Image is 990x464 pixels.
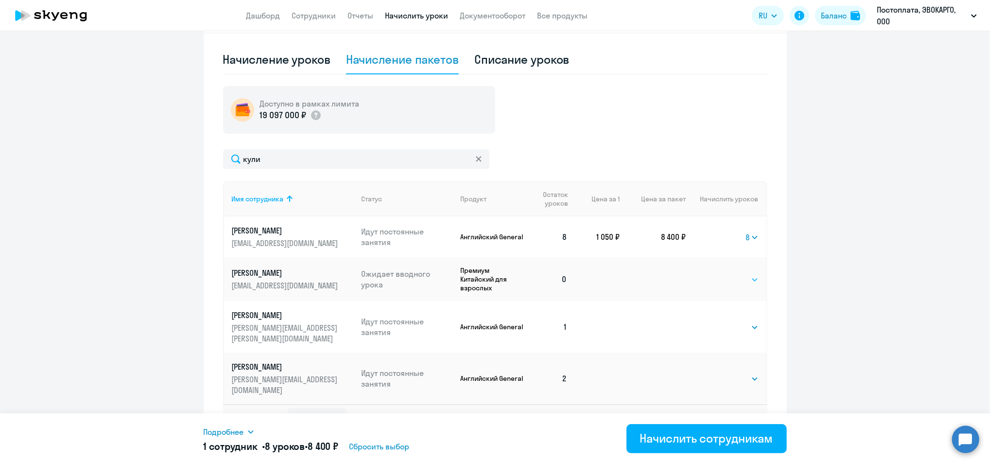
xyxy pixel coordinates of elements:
[534,190,575,208] div: Остаток уроков
[223,52,330,67] div: Начисление уроков
[361,368,452,389] p: Идут постоянные занятия
[232,310,341,321] p: [PERSON_NAME]
[620,181,686,216] th: Цена за пакет
[232,361,341,372] p: [PERSON_NAME]
[575,216,620,257] td: 1 050 ₽
[361,195,452,203] div: Статус
[231,98,254,122] img: wallet-circle.png
[534,190,568,208] span: Остаток уроков
[575,181,620,216] th: Цена за 1
[265,440,305,452] span: 8 уроков
[232,225,354,249] a: [PERSON_NAME][EMAIL_ADDRESS][DOMAIN_NAME]
[346,52,459,67] div: Начисление пакетов
[232,280,341,291] p: [EMAIL_ADDRESS][DOMAIN_NAME]
[460,322,526,331] p: Английский General
[872,4,982,27] button: Постоплата, ЭВОКАРГО, ООО
[460,374,526,383] p: Английский General
[308,440,338,452] span: 8 400 ₽
[361,316,452,338] p: Идут постоянные занятия
[361,195,382,203] div: Статус
[752,6,784,25] button: RU
[246,11,280,20] a: Дашборд
[361,268,452,290] p: Ожидает вводного урока
[526,216,575,257] td: 8
[204,440,339,453] h5: 1 сотрудник • •
[260,98,360,109] h5: Доступно в рамках лимита
[232,310,354,344] a: [PERSON_NAME][PERSON_NAME][EMAIL_ADDRESS][PERSON_NAME][DOMAIN_NAME]
[232,195,284,203] div: Имя сотрудника
[538,11,588,20] a: Все продукты
[348,11,374,20] a: Отчеты
[232,374,341,395] p: [PERSON_NAME][EMAIL_ADDRESS][DOMAIN_NAME]
[232,225,341,236] p: [PERSON_NAME]
[526,353,575,404] td: 2
[759,10,767,21] span: RU
[232,268,341,278] p: [PERSON_NAME]
[460,11,526,20] a: Документооборот
[232,322,341,344] p: [PERSON_NAME][EMAIL_ADDRESS][PERSON_NAME][DOMAIN_NAME]
[361,226,452,248] p: Идут постоянные занятия
[260,109,306,122] p: 19 097 000 ₽
[460,266,526,292] p: Премиум Китайский для взрослых
[460,195,526,203] div: Продукт
[232,361,354,395] a: [PERSON_NAME][PERSON_NAME][EMAIL_ADDRESS][DOMAIN_NAME]
[385,11,449,20] a: Начислить уроки
[851,11,860,20] img: balance
[821,10,847,21] div: Баланс
[626,424,787,453] button: Начислить сотрудникам
[815,6,866,25] button: Балансbalance
[877,4,967,27] p: Постоплата, ЭВОКАРГО, ООО
[460,232,526,241] p: Английский General
[640,430,773,446] div: Начислить сотрудникам
[349,441,409,452] span: Сбросить выбор
[460,195,486,203] div: Продукт
[232,268,354,291] a: [PERSON_NAME][EMAIL_ADDRESS][DOMAIN_NAME]
[474,52,570,67] div: Списание уроков
[223,149,489,169] input: Поиск по имени, email, продукту или статусу
[526,301,575,353] td: 1
[204,426,244,438] span: Подробнее
[620,216,686,257] td: 8 400 ₽
[526,257,575,301] td: 0
[292,11,336,20] a: Сотрудники
[232,195,354,203] div: Имя сотрудника
[232,238,341,249] p: [EMAIL_ADDRESS][DOMAIN_NAME]
[686,181,766,216] th: Начислить уроков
